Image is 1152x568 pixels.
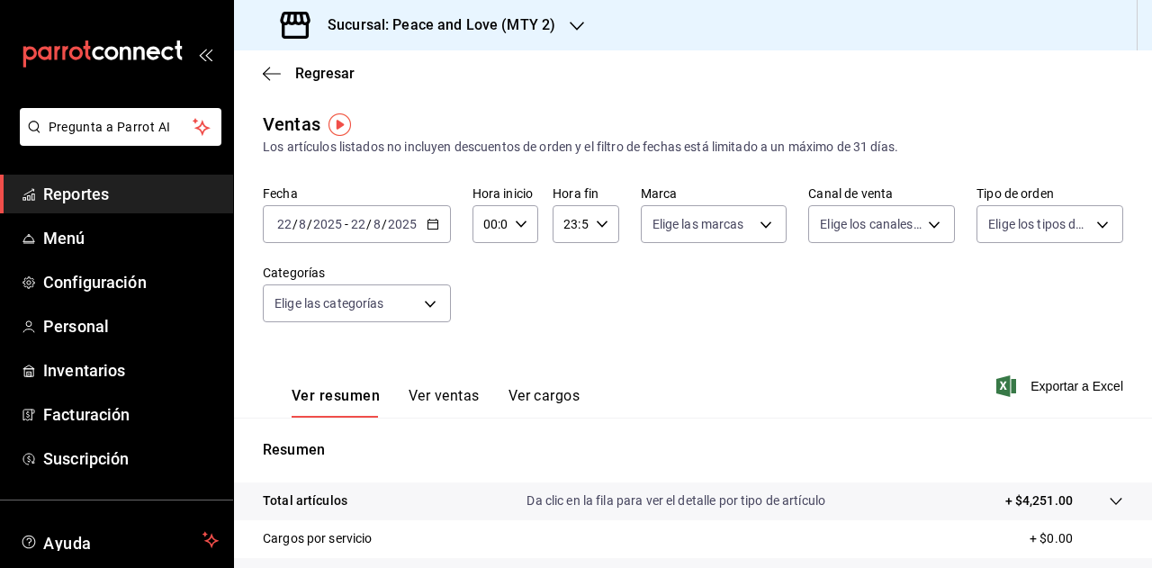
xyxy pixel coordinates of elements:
[13,131,221,149] a: Pregunta a Parrot AI
[526,491,825,510] p: Da clic en la fila para ver el detalle por tipo de artículo
[43,529,195,551] span: Ayuda
[409,387,480,418] button: Ver ventas
[345,217,348,231] span: -
[553,187,618,200] label: Hora fin
[43,226,219,250] span: Menú
[820,215,922,233] span: Elige los canales de venta
[198,47,212,61] button: open_drawer_menu
[382,217,387,231] span: /
[43,402,219,427] span: Facturación
[312,217,343,231] input: ----
[263,491,347,510] p: Total artículos
[274,294,384,312] span: Elige las categorías
[508,387,580,418] button: Ver cargos
[43,358,219,383] span: Inventarios
[387,217,418,231] input: ----
[263,266,451,279] label: Categorías
[988,215,1090,233] span: Elige los tipos de orden
[263,138,1123,157] div: Los artículos listados no incluyen descuentos de orden y el filtro de fechas está limitado a un m...
[43,182,219,206] span: Reportes
[276,217,292,231] input: --
[1030,529,1123,548] p: + $0.00
[808,187,955,200] label: Canal de venta
[298,217,307,231] input: --
[43,314,219,338] span: Personal
[295,65,355,82] span: Regresar
[307,217,312,231] span: /
[20,108,221,146] button: Pregunta a Parrot AI
[366,217,372,231] span: /
[976,187,1123,200] label: Tipo de orden
[263,65,355,82] button: Regresar
[313,14,555,36] h3: Sucursal: Peace and Love (MTY 2)
[1005,491,1073,510] p: + $4,251.00
[263,111,320,138] div: Ventas
[328,113,351,136] img: Tooltip marker
[43,446,219,471] span: Suscripción
[292,387,580,418] div: navigation tabs
[641,187,787,200] label: Marca
[292,217,298,231] span: /
[43,270,219,294] span: Configuración
[350,217,366,231] input: --
[292,387,380,418] button: Ver resumen
[49,118,193,137] span: Pregunta a Parrot AI
[1000,375,1123,397] button: Exportar a Excel
[263,529,373,548] p: Cargos por servicio
[652,215,744,233] span: Elige las marcas
[472,187,538,200] label: Hora inicio
[263,439,1123,461] p: Resumen
[373,217,382,231] input: --
[263,187,451,200] label: Fecha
